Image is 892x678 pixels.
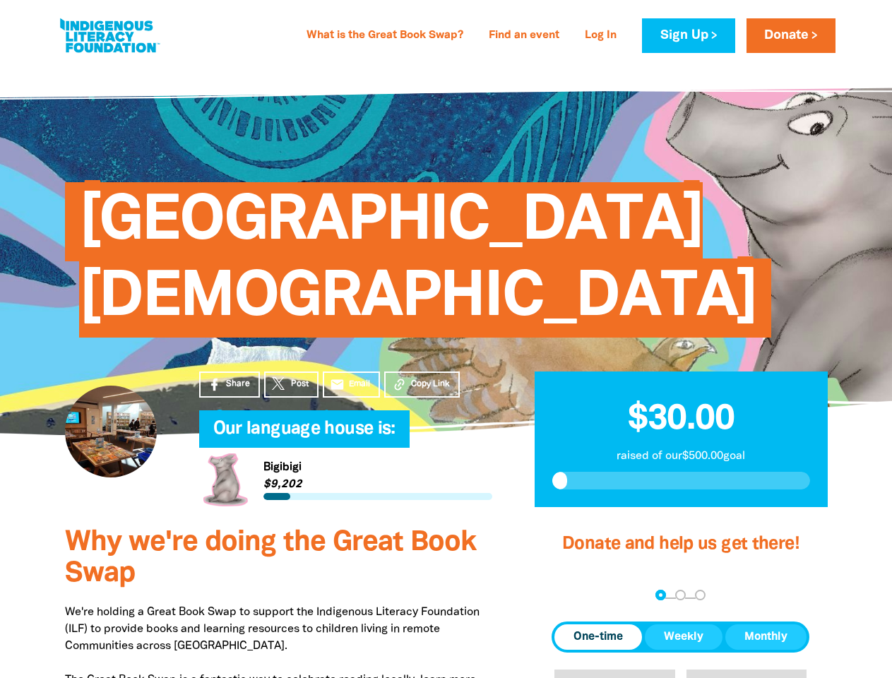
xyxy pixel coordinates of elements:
a: Find an event [480,25,568,47]
button: Copy Link [384,371,460,398]
span: $30.00 [628,403,735,436]
span: Donate and help us get there! [562,536,799,552]
a: Donate [747,18,835,53]
span: Monthly [744,629,787,646]
a: Share [199,371,260,398]
button: Navigate to step 2 of 3 to enter your details [675,590,686,600]
h6: My Team [199,434,492,442]
a: Post [264,371,319,398]
span: [GEOGRAPHIC_DATA][DEMOGRAPHIC_DATA] [79,193,758,338]
button: Navigate to step 3 of 3 to enter your payment details [695,590,706,600]
p: raised of our $500.00 goal [552,448,810,465]
span: One-time [573,629,623,646]
span: Why we're doing the Great Book Swap [65,530,476,587]
span: Share [226,378,250,391]
div: Donation frequency [552,621,809,653]
span: Copy Link [411,378,450,391]
span: Email [349,378,370,391]
a: What is the Great Book Swap? [298,25,472,47]
i: email [330,377,345,392]
a: Log In [576,25,625,47]
a: Sign Up [642,18,735,53]
a: emailEmail [323,371,381,398]
button: Weekly [645,624,722,650]
button: Navigate to step 1 of 3 to enter your donation amount [655,590,666,600]
span: Weekly [664,629,703,646]
span: Post [291,378,309,391]
button: Monthly [725,624,807,650]
button: One-time [554,624,642,650]
span: Our language house is: [213,421,396,448]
